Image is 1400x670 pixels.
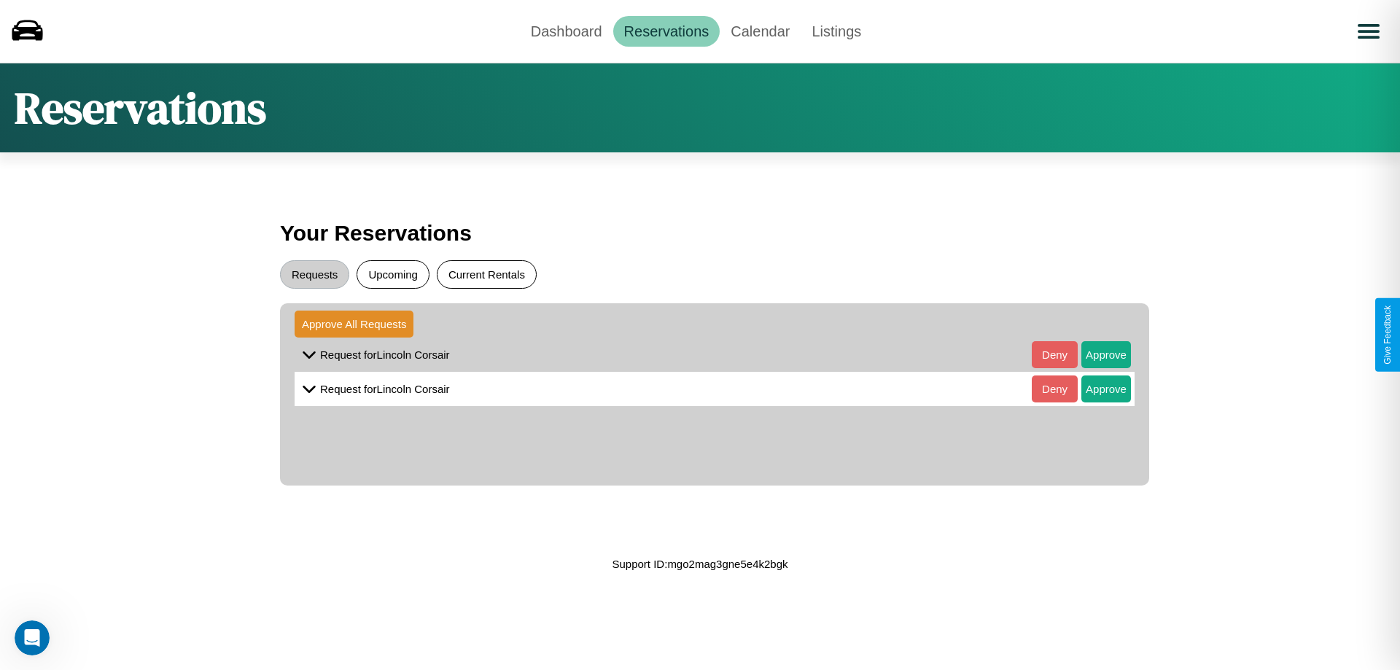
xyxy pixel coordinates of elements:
button: Current Rentals [437,260,537,289]
p: Support ID: mgo2mag3gne5e4k2bgk [612,554,788,574]
button: Approve [1081,375,1131,402]
button: Upcoming [357,260,429,289]
button: Deny [1032,341,1078,368]
button: Requests [280,260,349,289]
button: Open menu [1348,11,1389,52]
div: Give Feedback [1382,305,1393,365]
h1: Reservations [15,78,266,138]
button: Deny [1032,375,1078,402]
h3: Your Reservations [280,214,1120,253]
iframe: Intercom live chat [15,620,50,655]
a: Calendar [720,16,801,47]
a: Listings [801,16,872,47]
button: Approve All Requests [295,311,413,338]
p: Request for Lincoln Corsair [320,379,450,399]
p: Request for Lincoln Corsair [320,345,450,365]
button: Approve [1081,341,1131,368]
a: Reservations [613,16,720,47]
a: Dashboard [520,16,613,47]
